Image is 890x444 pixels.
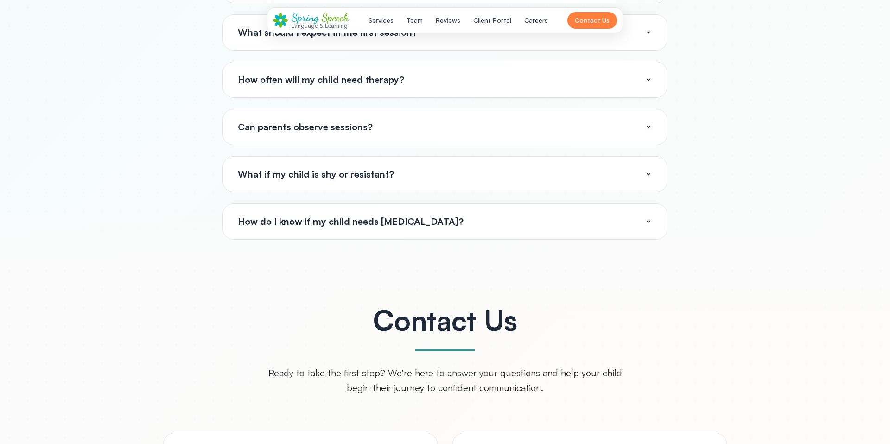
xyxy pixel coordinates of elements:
button: Reviews [430,12,466,29]
span: Speech [322,11,349,24]
div: Language & Learning [292,23,349,29]
span: Can parents observe sessions? [238,121,373,133]
span: How do I know if my child needs [MEDICAL_DATA]? [238,215,464,228]
button: Can parents observe sessions? [223,109,667,145]
span: What if my child is shy or resistant? [238,168,394,181]
span: Ready to take the first step? We're here to answer your questions and help your child begin their... [268,367,622,394]
span: Spring [292,11,319,24]
button: How often will my child need therapy? [223,62,667,97]
span: How often will my child need therapy? [238,73,404,86]
button: Team [401,12,428,29]
button: Services [363,12,399,29]
h2: Contact Us [163,306,727,334]
button: Careers [519,12,553,29]
button: What if my child is shy or resistant? [223,157,667,192]
button: How do I know if my child needs [MEDICAL_DATA]? [223,204,667,239]
button: Client Portal [468,12,517,29]
button: Contact Us [567,12,617,29]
